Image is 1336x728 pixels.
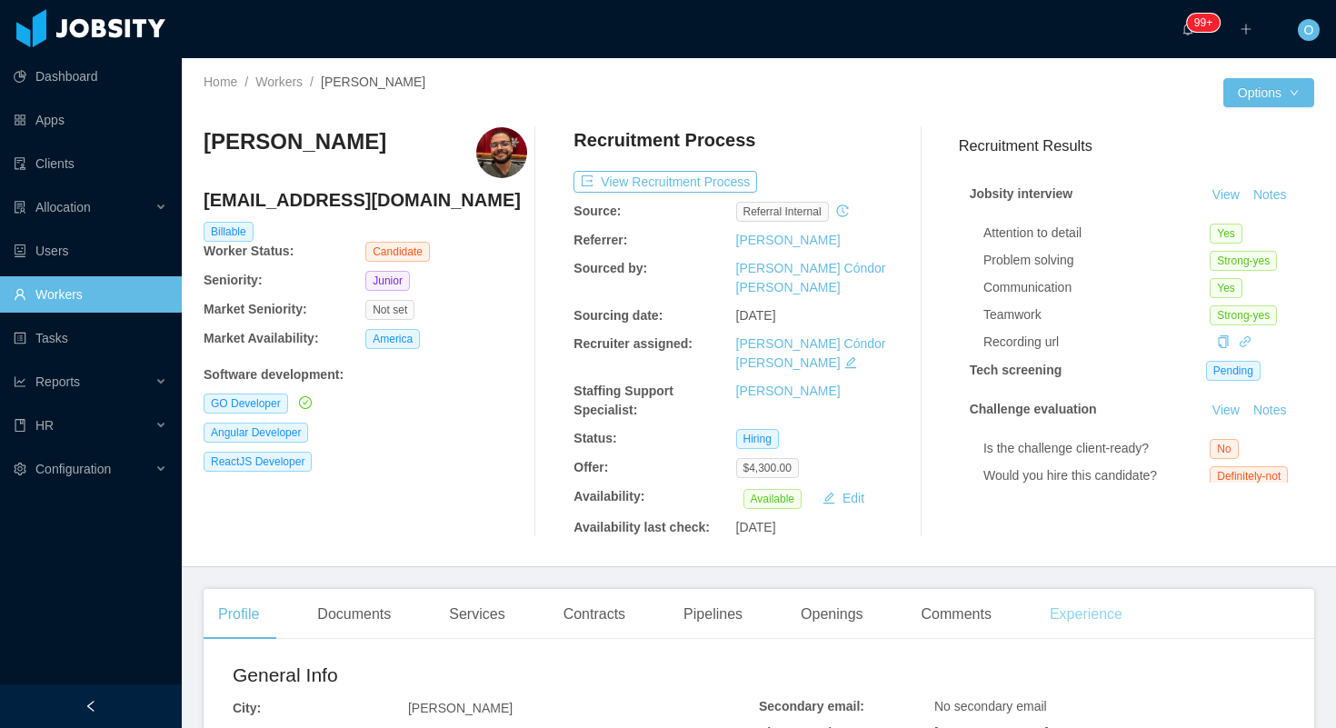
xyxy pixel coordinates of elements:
[1206,361,1261,381] span: Pending
[299,396,312,409] i: icon: check-circle
[983,439,1210,458] div: Is the challenge client-ready?
[1304,19,1314,41] span: O
[14,201,26,214] i: icon: solution
[970,363,1062,377] strong: Tech screening
[573,308,663,323] b: Sourcing date:
[983,333,1210,352] div: Recording url
[736,429,779,449] span: Hiring
[476,127,527,178] img: 6a07a38d-fe78-4c8b-893b-43f42b805b7f_68cdc46c5944b-400w.png
[204,127,386,156] h3: [PERSON_NAME]
[573,460,608,474] b: Offer:
[14,58,167,95] a: icon: pie-chartDashboard
[983,278,1210,297] div: Communication
[736,233,841,247] a: [PERSON_NAME]
[204,273,263,287] b: Seniority:
[959,135,1314,157] h3: Recruitment Results
[736,520,776,534] span: [DATE]
[1210,305,1277,325] span: Strong-yes
[815,487,872,509] button: icon: editEdit
[204,423,308,443] span: Angular Developer
[1217,335,1230,348] i: icon: copy
[204,244,294,258] b: Worker Status:
[244,75,248,89] span: /
[303,589,405,640] div: Documents
[434,589,519,640] div: Services
[736,458,799,478] span: $4,300.00
[736,384,841,398] a: [PERSON_NAME]
[1181,23,1194,35] i: icon: bell
[14,276,167,313] a: icon: userWorkers
[983,224,1210,243] div: Attention to detail
[573,489,644,504] b: Availability:
[983,305,1210,324] div: Teamwork
[1210,224,1242,244] span: Yes
[365,242,430,262] span: Candidate
[204,367,344,382] b: Software development :
[1239,334,1251,349] a: icon: link
[321,75,425,89] span: [PERSON_NAME]
[14,419,26,432] i: icon: book
[1239,335,1251,348] i: icon: link
[365,329,420,349] span: America
[549,589,640,640] div: Contracts
[736,202,829,222] span: Referral internal
[1210,251,1277,271] span: Strong-yes
[408,701,513,715] span: [PERSON_NAME]
[934,699,1047,713] span: No secondary email
[35,418,54,433] span: HR
[35,200,91,214] span: Allocation
[1246,400,1294,422] button: Notes
[365,271,410,291] span: Junior
[310,75,314,89] span: /
[669,589,757,640] div: Pipelines
[736,261,886,294] a: [PERSON_NAME] Cóndor [PERSON_NAME]
[573,233,627,247] b: Referrer:
[204,452,312,472] span: ReactJS Developer
[1206,403,1246,417] a: View
[844,356,857,369] i: icon: edit
[204,75,237,89] a: Home
[204,187,527,213] h4: [EMAIL_ADDRESS][DOMAIN_NAME]
[573,431,616,445] b: Status:
[255,75,303,89] a: Workers
[295,395,312,410] a: icon: check-circle
[204,302,307,316] b: Market Seniority:
[573,127,755,153] h4: Recruitment Process
[736,336,886,370] a: [PERSON_NAME] Cóndor [PERSON_NAME]
[1240,23,1252,35] i: icon: plus
[970,402,1097,416] strong: Challenge evaluation
[573,520,710,534] b: Availability last check:
[35,462,111,476] span: Configuration
[14,102,167,138] a: icon: appstoreApps
[983,251,1210,270] div: Problem solving
[204,331,319,345] b: Market Availability:
[204,589,274,640] div: Profile
[1210,439,1238,459] span: No
[573,204,621,218] b: Source:
[14,320,167,356] a: icon: profileTasks
[1246,184,1294,206] button: Notes
[35,374,80,389] span: Reports
[233,701,261,715] b: City:
[233,661,759,690] h2: General Info
[365,300,414,320] span: Not set
[14,375,26,388] i: icon: line-chart
[573,384,673,417] b: Staffing Support Specialist:
[1210,278,1242,298] span: Yes
[1223,78,1314,107] button: Optionsicon: down
[1210,466,1288,486] span: Definitely-not
[786,589,878,640] div: Openings
[907,589,1006,640] div: Comments
[204,222,254,242] span: Billable
[204,394,288,414] span: GO Developer
[759,699,864,713] b: Secondary email:
[970,186,1073,201] strong: Jobsity interview
[573,336,693,351] b: Recruiter assigned:
[983,466,1210,485] div: Would you hire this candidate?
[736,308,776,323] span: [DATE]
[14,463,26,475] i: icon: setting
[1035,589,1137,640] div: Experience
[14,145,167,182] a: icon: auditClients
[1187,14,1220,32] sup: 1648
[14,233,167,269] a: icon: robotUsers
